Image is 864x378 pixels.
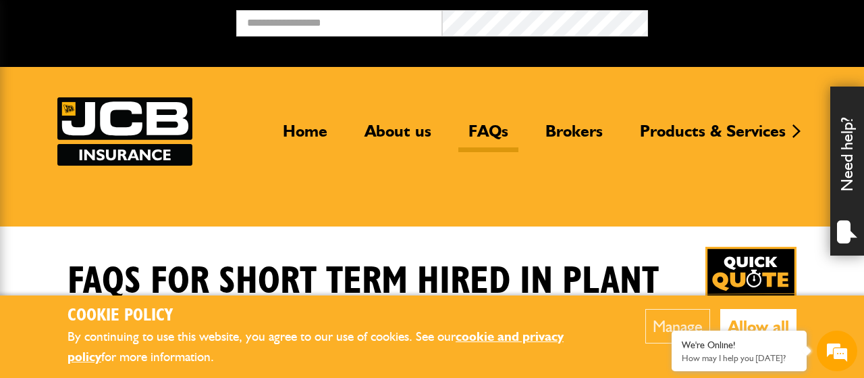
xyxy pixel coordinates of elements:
a: Home [273,121,337,152]
img: Quick Quote [705,247,796,338]
div: We're Online! [682,339,796,351]
a: Get your insurance quote in just 2-minutes [705,247,796,338]
div: Need help? [830,87,864,256]
a: JCB Insurance Services [57,97,192,166]
p: How may I help you today? [682,353,796,363]
p: By continuing to use this website, you agree to our use of cookies. See our for more information. [67,327,604,368]
button: Manage [645,309,710,344]
img: JCB Insurance Services logo [57,97,192,166]
a: Brokers [535,121,613,152]
a: FAQs [458,121,518,152]
a: About us [354,121,441,152]
button: Allow all [720,309,796,344]
a: Products & Services [630,121,796,152]
h1: FAQS for Short Term Hired In Plant [67,259,659,304]
h2: Cookie Policy [67,306,604,327]
button: Broker Login [648,10,854,31]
